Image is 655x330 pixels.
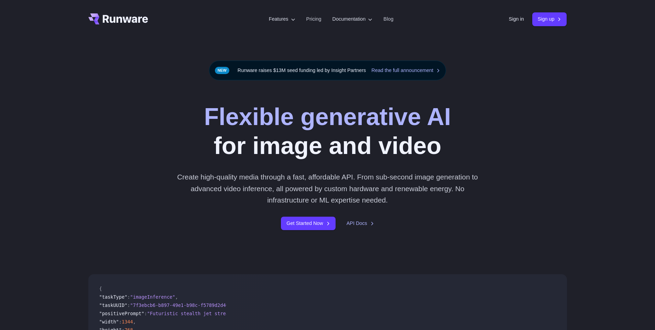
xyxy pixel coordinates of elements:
[99,311,144,316] span: "positivePrompt"
[133,319,136,324] span: ,
[127,294,130,300] span: :
[130,294,175,300] span: "imageInference"
[509,15,524,23] a: Sign in
[122,319,133,324] span: 1344
[371,66,440,74] a: Read the full announcement
[99,286,102,291] span: {
[127,302,130,308] span: :
[306,15,321,23] a: Pricing
[347,219,374,227] a: API Docs
[174,171,481,206] p: Create high-quality media through a fast, affordable API. From sub-second image generation to adv...
[204,102,451,160] h1: for image and video
[99,302,128,308] span: "taskUUID"
[532,12,567,26] a: Sign up
[88,13,148,24] a: Go to /
[332,15,373,23] label: Documentation
[383,15,393,23] a: Blog
[99,294,128,300] span: "taskType"
[281,217,335,230] a: Get Started Now
[269,15,295,23] label: Features
[144,311,147,316] span: :
[99,319,119,324] span: "width"
[130,302,237,308] span: "7f3ebcb6-b897-49e1-b98c-f5789d2d40d7"
[209,61,446,80] div: Runware raises $13M seed funding led by Insight Partners
[175,294,178,300] span: ,
[204,103,451,130] strong: Flexible generative AI
[147,311,403,316] span: "Futuristic stealth jet streaking through a neon-lit cityscape with glowing purple exhaust"
[119,319,122,324] span: :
